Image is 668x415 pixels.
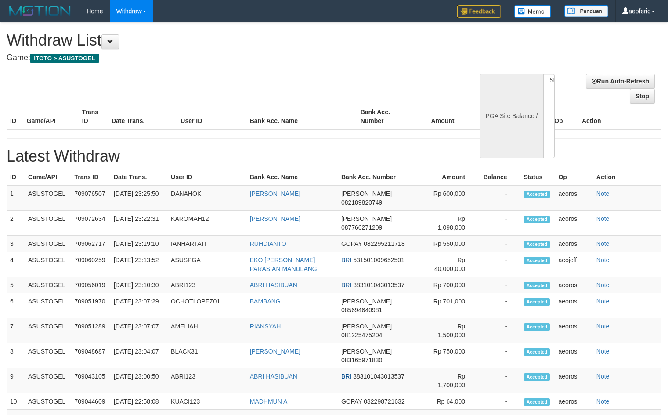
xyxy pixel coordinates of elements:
span: Accepted [524,282,550,289]
td: aeoros [555,393,592,410]
a: RIANSYAH [250,323,281,330]
td: 4 [7,252,25,277]
td: Rp 1,700,000 [426,368,479,393]
span: Accepted [524,298,550,306]
th: Date Trans. [108,104,177,129]
td: 2 [7,211,25,236]
td: [DATE] 23:19:10 [110,236,167,252]
span: Accepted [524,241,550,248]
span: Accepted [524,398,550,406]
th: User ID [177,104,246,129]
span: 531501009652501 [353,256,404,263]
td: aeoros [555,318,592,343]
td: 3 [7,236,25,252]
span: 082189820749 [341,199,382,206]
td: ASUSTOGEL [25,393,71,410]
h1: Withdraw List [7,32,437,49]
td: DANAHOKI [167,185,246,211]
span: 082295211718 [364,240,404,247]
td: ASUSTOGEL [25,343,71,368]
span: [PERSON_NAME] [341,215,392,222]
span: [PERSON_NAME] [341,323,392,330]
td: 9 [7,368,25,393]
td: BLACK31 [167,343,246,368]
td: KAROMAH12 [167,211,246,236]
span: 085694640981 [341,307,382,314]
td: ASUSTOGEL [25,368,71,393]
a: Note [596,348,610,355]
td: - [478,211,520,236]
span: 383101043013537 [353,281,404,289]
td: Rp 1,500,000 [426,318,479,343]
h4: Game: [7,54,437,62]
span: [PERSON_NAME] [341,298,392,305]
th: Balance [468,104,518,129]
a: [PERSON_NAME] [250,348,300,355]
td: 709051970 [71,293,110,318]
span: Accepted [524,191,550,198]
td: Rp 600,000 [426,185,479,211]
td: ASUSPGA [167,252,246,277]
td: Rp 550,000 [426,236,479,252]
td: 709056019 [71,277,110,293]
td: IANHARTATI [167,236,246,252]
a: Note [596,323,610,330]
th: Status [520,169,555,185]
a: Note [596,398,610,405]
span: 081225475204 [341,332,382,339]
td: Rp 700,000 [426,277,479,293]
th: Bank Acc. Name [246,169,338,185]
span: Accepted [524,348,550,356]
td: [DATE] 23:13:52 [110,252,167,277]
td: 8 [7,343,25,368]
img: Button%20Memo.svg [514,5,551,18]
span: 082298721632 [364,398,404,405]
a: Note [596,240,610,247]
td: [DATE] 23:10:30 [110,277,167,293]
th: Bank Acc. Name [246,104,357,129]
td: ABRI123 [167,277,246,293]
span: BRI [341,281,351,289]
td: ASUSTOGEL [25,318,71,343]
td: 7 [7,318,25,343]
td: ASUSTOGEL [25,252,71,277]
td: ASUSTOGEL [25,211,71,236]
a: Note [596,373,610,380]
span: GOPAY [341,398,362,405]
td: ASUSTOGEL [25,293,71,318]
td: 709060259 [71,252,110,277]
span: BRI [341,256,351,263]
div: PGA Site Balance / [480,74,543,158]
td: [DATE] 23:25:50 [110,185,167,211]
a: BAMBANG [250,298,281,305]
span: BRI [341,373,351,380]
th: Bank Acc. Number [338,169,426,185]
td: - [478,236,520,252]
a: Run Auto-Refresh [586,74,655,89]
td: - [478,393,520,410]
td: 709048687 [71,343,110,368]
a: Stop [630,89,655,104]
td: aeoros [555,293,592,318]
span: ITOTO > ASUSTOGEL [30,54,99,63]
th: Amount [426,169,479,185]
td: OCHOTLOPEZ01 [167,293,246,318]
th: Op [551,104,578,129]
td: 6 [7,293,25,318]
span: Accepted [524,323,550,331]
th: Trans ID [71,169,110,185]
td: [DATE] 22:58:08 [110,393,167,410]
th: Op [555,169,592,185]
th: Amount [412,104,468,129]
td: [DATE] 23:04:07 [110,343,167,368]
td: Rp 64,000 [426,393,479,410]
a: Note [596,281,610,289]
a: ABRI HASIBUAN [250,281,297,289]
a: MADHMUN A [250,398,288,405]
td: KUACI123 [167,393,246,410]
th: Trans ID [79,104,108,129]
span: GOPAY [341,240,362,247]
th: User ID [167,169,246,185]
a: Note [596,190,610,197]
a: RUHDIANTO [250,240,286,247]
